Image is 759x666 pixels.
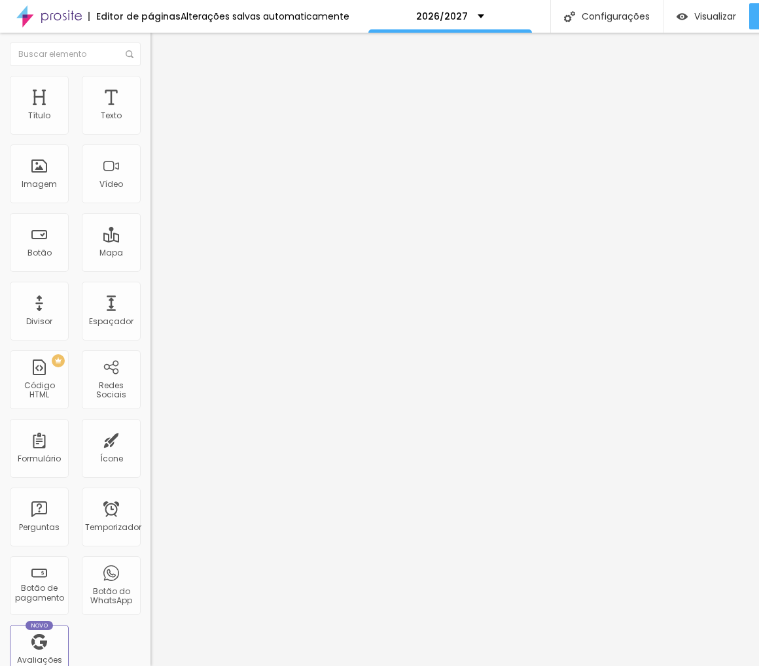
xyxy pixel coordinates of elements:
font: Vídeo [99,178,123,190]
font: Espaçador [89,316,133,327]
font: Mapa [99,247,123,258]
input: Buscar elemento [10,42,141,66]
font: Botão do WhatsApp [90,586,132,606]
font: Texto [101,110,122,121]
font: Alterações salvas automaticamente [181,10,349,23]
button: Visualizar [663,3,749,29]
font: Ícone [100,453,123,464]
img: Ícone [126,50,133,58]
font: Título [28,110,50,121]
font: Configurações [582,10,650,23]
font: 2026/2027 [416,10,468,23]
font: Perguntas [19,522,60,533]
img: Ícone [564,11,575,22]
font: Redes Sociais [96,380,126,400]
font: Botão de pagamento [15,582,64,603]
font: Imagem [22,178,57,190]
font: Código HTML [24,380,55,400]
font: Formulário [18,453,61,464]
font: Visualizar [694,10,736,23]
font: Editor de páginas [96,10,181,23]
font: Botão [27,247,52,258]
font: Divisor [26,316,52,327]
font: Novo [31,622,48,629]
img: view-1.svg [677,11,688,22]
font: Temporizador [85,522,141,533]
